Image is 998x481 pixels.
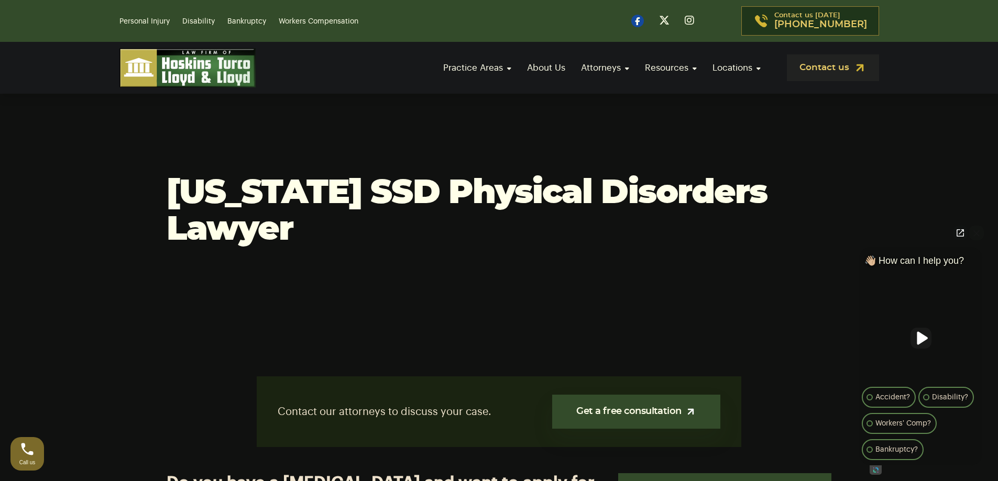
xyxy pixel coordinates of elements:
p: Contact us [DATE] [774,12,867,30]
a: About Us [522,53,571,83]
a: Attorneys [576,53,634,83]
span: [PHONE_NUMBER] [774,19,867,30]
p: Disability? [932,391,968,404]
a: Practice Areas [438,53,517,83]
a: Contact us [DATE][PHONE_NUMBER] [741,6,879,36]
a: Bankruptcy [227,18,266,25]
a: Workers Compensation [279,18,358,25]
a: Contact us [787,54,879,81]
h1: [US_STATE] SSD Physical Disorders Lawyer [167,175,832,248]
button: Unmute video [911,328,931,349]
img: arrow-up-right-light.svg [685,406,696,417]
img: logo [119,48,256,87]
a: Open intaker chat [870,465,882,475]
a: Personal Injury [119,18,170,25]
p: Bankruptcy? [875,443,918,456]
div: Contact our attorneys to discuss your case. [257,376,741,447]
div: 👋🏼 How can I help you? [859,255,982,272]
button: Close Intaker Chat Widget [969,226,984,240]
a: Get a free consultation [552,395,720,429]
p: Workers' Comp? [875,417,931,430]
a: Locations [707,53,766,83]
span: Call us [19,460,36,465]
a: Open direct chat [953,226,968,240]
a: Disability [182,18,215,25]
a: Resources [640,53,702,83]
p: Accident? [875,391,910,404]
